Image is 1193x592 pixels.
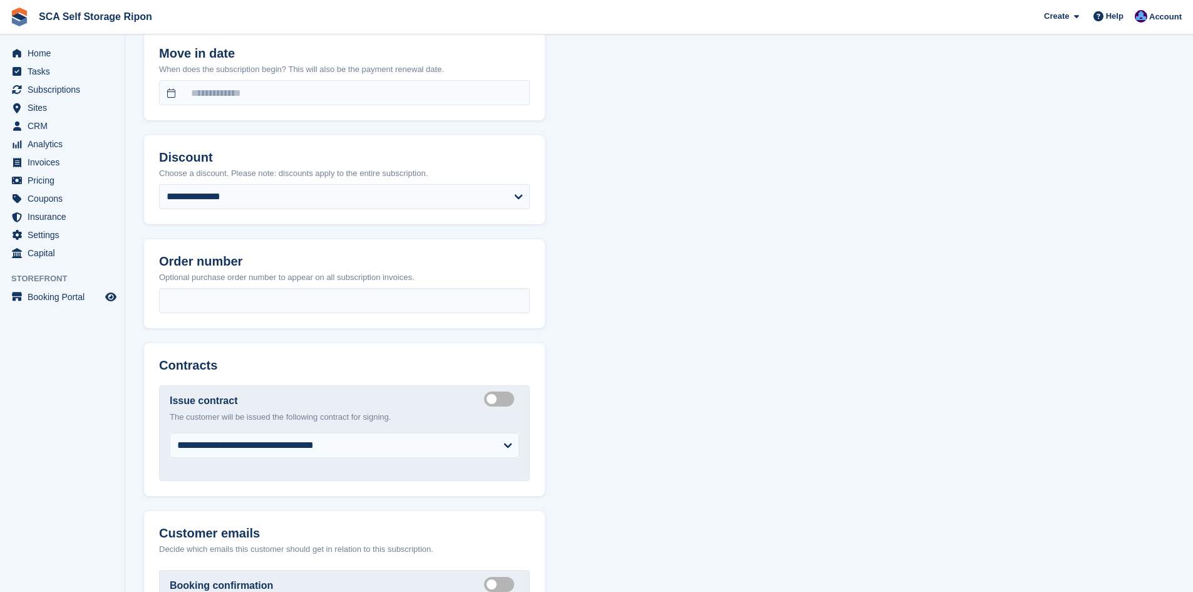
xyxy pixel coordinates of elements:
span: Coupons [28,190,103,207]
h2: Customer emails [159,526,530,541]
p: The customer will be issued the following contract for signing. [170,411,519,423]
a: menu [6,208,118,226]
h2: Order number [159,254,530,269]
p: Choose a discount. Please note: discounts apply to the entire subscription. [159,167,530,180]
span: Tasks [28,63,103,80]
a: SCA Self Storage Ripon [34,6,157,27]
a: menu [6,135,118,153]
span: Settings [28,226,103,244]
span: Capital [28,244,103,262]
span: Home [28,44,103,62]
span: Create [1044,10,1069,23]
a: menu [6,153,118,171]
a: menu [6,99,118,117]
h2: Contracts [159,358,530,373]
a: menu [6,44,118,62]
span: CRM [28,117,103,135]
h2: Discount [159,150,530,165]
label: Send booking confirmation email [484,583,519,585]
span: Storefront [11,273,125,285]
a: menu [6,172,118,189]
label: Issue contract [170,393,237,408]
img: stora-icon-8386f47178a22dfd0bd8f6a31ec36ba5ce8667c1dd55bd0f319d3a0aa187defe.svg [10,8,29,26]
p: Optional purchase order number to appear on all subscription invoices. [159,271,530,284]
a: menu [6,190,118,207]
img: Sarah Race [1135,10,1147,23]
span: Analytics [28,135,103,153]
p: When does the subscription begin? This will also be the payment renewal date. [159,63,530,76]
a: menu [6,288,118,306]
a: menu [6,81,118,98]
p: Decide which emails this customer should get in relation to this subscription. [159,543,530,556]
a: menu [6,117,118,135]
span: Booking Portal [28,288,103,306]
label: Create integrated contract [484,398,519,400]
span: Invoices [28,153,103,171]
a: Preview store [103,289,118,304]
span: Insurance [28,208,103,226]
span: Account [1149,11,1182,23]
span: Subscriptions [28,81,103,98]
span: Sites [28,99,103,117]
h2: Move in date [159,46,530,61]
span: Pricing [28,172,103,189]
span: Help [1106,10,1123,23]
a: menu [6,63,118,80]
a: menu [6,244,118,262]
a: menu [6,226,118,244]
